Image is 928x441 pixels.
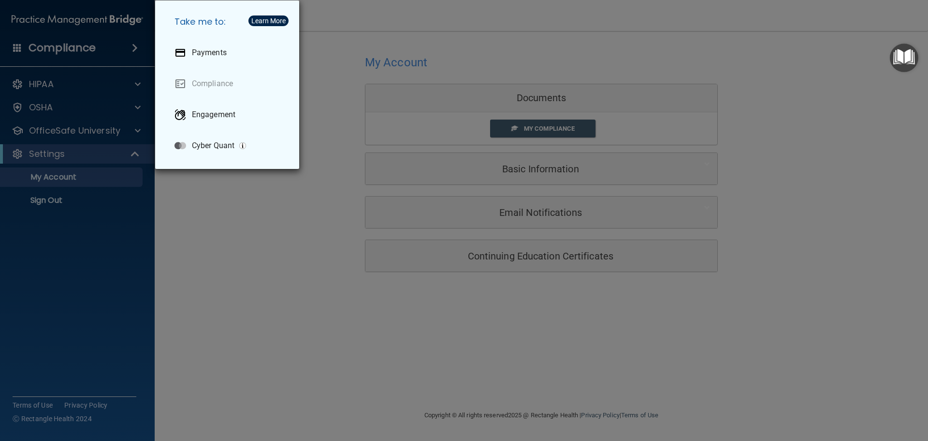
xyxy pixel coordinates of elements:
[248,15,289,26] button: Learn More
[192,48,227,58] p: Payments
[167,101,291,128] a: Engagement
[167,39,291,66] a: Payments
[167,8,291,35] h5: Take me to:
[251,17,286,24] div: Learn More
[167,70,291,97] a: Compliance
[890,44,918,72] button: Open Resource Center
[192,110,235,120] p: Engagement
[167,132,291,159] a: Cyber Quant
[192,141,234,151] p: Cyber Quant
